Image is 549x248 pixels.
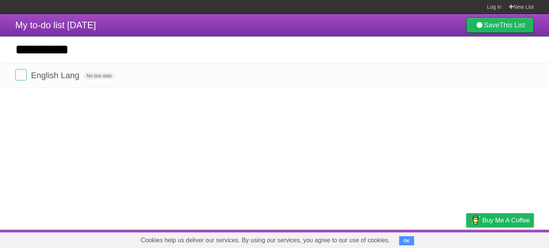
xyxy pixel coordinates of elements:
b: This List [499,21,525,29]
img: Buy me a coffee [470,214,480,227]
label: Done [15,69,27,81]
span: Buy me a coffee [482,214,530,227]
button: OK [399,236,414,245]
span: English Lang [31,71,81,80]
span: Cookies help us deliver our services. By using our services, you agree to our use of cookies. [133,233,398,248]
a: Developers [390,232,421,246]
span: No due date [83,72,114,79]
a: About [365,232,381,246]
a: Terms [430,232,447,246]
span: My to-do list [DATE] [15,20,96,30]
a: SaveThis List [466,18,534,33]
a: Suggest a feature [486,232,534,246]
a: Privacy [456,232,476,246]
a: Buy me a coffee [466,213,534,227]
